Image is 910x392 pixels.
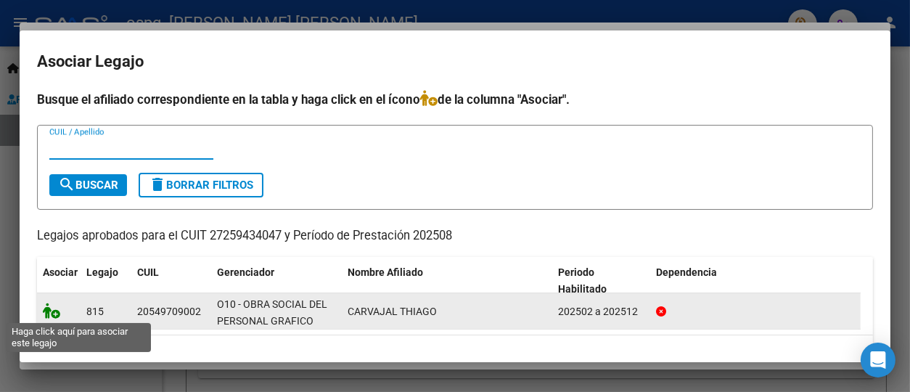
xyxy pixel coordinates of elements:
datatable-header-cell: Periodo Habilitado [552,257,650,305]
p: Legajos aprobados para el CUIT 27259434047 y Período de Prestación 202508 [37,227,873,245]
button: Buscar [49,174,127,196]
datatable-header-cell: CUIL [131,257,211,305]
span: Buscar [58,179,118,192]
span: O10 - OBRA SOCIAL DEL PERSONAL GRAFICO [217,298,327,327]
span: Borrar Filtros [149,179,253,192]
span: 815 [86,306,104,317]
span: Dependencia [656,266,717,278]
button: Borrar Filtros [139,173,263,197]
h4: Busque el afiliado correspondiente en la tabla y haga click en el ícono de la columna "Asociar". [37,90,873,109]
datatable-header-cell: Asociar [37,257,81,305]
mat-icon: delete [149,176,166,193]
datatable-header-cell: Gerenciador [211,257,342,305]
h2: Asociar Legajo [37,48,873,75]
div: 20549709002 [137,303,201,320]
span: Periodo Habilitado [558,266,607,295]
span: Gerenciador [217,266,274,278]
div: 1 registros [37,335,873,372]
datatable-header-cell: Legajo [81,257,131,305]
div: Open Intercom Messenger [861,343,895,377]
span: CUIL [137,266,159,278]
mat-icon: search [58,176,75,193]
span: CARVAJAL THIAGO [348,306,437,317]
span: Legajo [86,266,118,278]
span: Nombre Afiliado [348,266,423,278]
datatable-header-cell: Dependencia [650,257,861,305]
datatable-header-cell: Nombre Afiliado [342,257,552,305]
span: Asociar [43,266,78,278]
div: 202502 a 202512 [558,303,644,320]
